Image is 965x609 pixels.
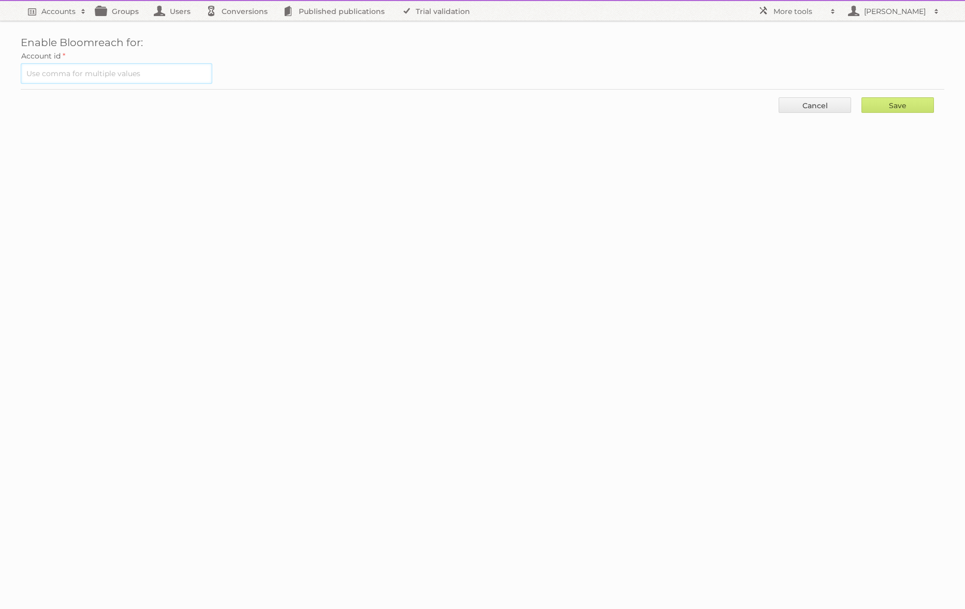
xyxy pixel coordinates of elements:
h2: [PERSON_NAME] [861,6,929,17]
h2: Accounts [41,6,76,17]
input: Use comma for multiple values [21,63,212,84]
h1: Enable Bloomreach for: [21,36,944,49]
a: Users [149,1,201,21]
span: Account id [21,51,61,61]
a: Groups [91,1,149,21]
a: More tools [753,1,841,21]
a: Published publications [278,1,395,21]
a: Accounts [21,1,91,21]
a: Cancel [779,97,851,113]
input: Save [861,97,934,113]
h2: More tools [773,6,825,17]
a: [PERSON_NAME] [841,1,944,21]
a: Conversions [201,1,278,21]
a: Trial validation [395,1,480,21]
